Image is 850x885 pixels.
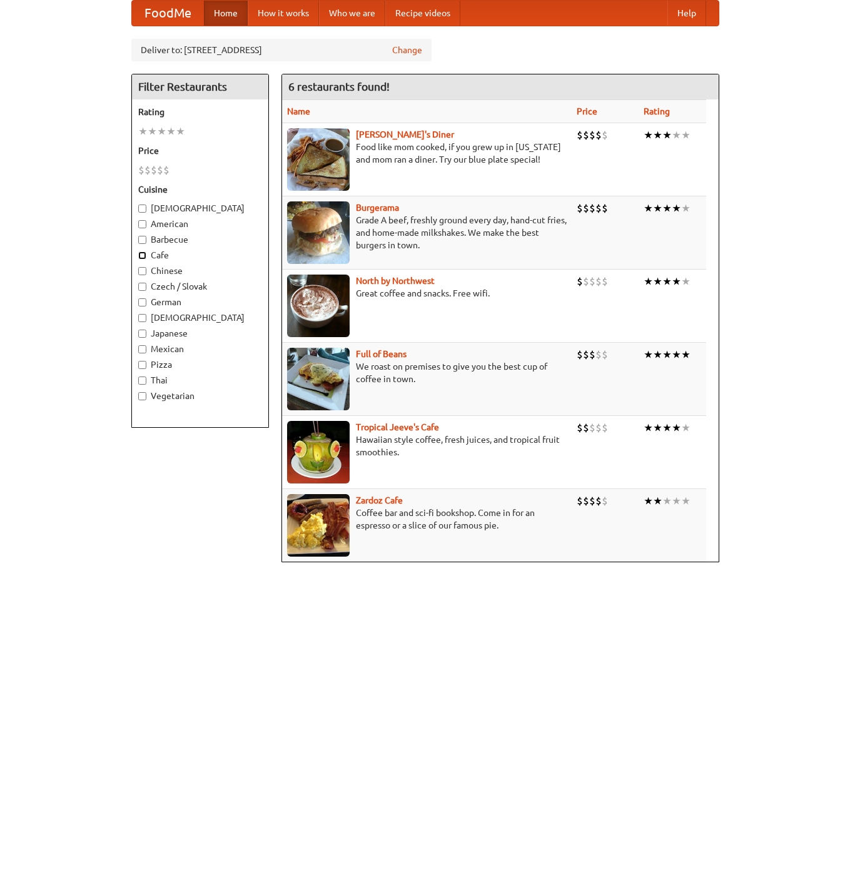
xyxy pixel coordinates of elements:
[163,163,169,177] li: $
[151,163,157,177] li: $
[577,494,583,508] li: $
[589,494,595,508] li: $
[138,202,262,215] label: [DEMOGRAPHIC_DATA]
[356,129,454,139] b: [PERSON_NAME]'s Diner
[204,1,248,26] a: Home
[138,106,262,118] h5: Rating
[356,495,403,505] a: Zardoz Cafe
[287,106,310,116] a: Name
[138,220,146,228] input: American
[138,124,148,138] li: ★
[672,348,681,362] li: ★
[138,296,262,308] label: German
[583,201,589,215] li: $
[132,74,268,99] h4: Filter Restaurants
[577,275,583,288] li: $
[644,275,653,288] li: ★
[595,275,602,288] li: $
[672,128,681,142] li: ★
[248,1,319,26] a: How it works
[138,377,146,385] input: Thai
[672,421,681,435] li: ★
[138,205,146,213] input: [DEMOGRAPHIC_DATA]
[681,201,691,215] li: ★
[287,128,350,191] img: sallys.jpg
[653,494,662,508] li: ★
[672,201,681,215] li: ★
[138,314,146,322] input: [DEMOGRAPHIC_DATA]
[287,287,567,300] p: Great coffee and snacks. Free wifi.
[589,275,595,288] li: $
[644,106,670,116] a: Rating
[577,128,583,142] li: $
[356,203,399,213] a: Burgerama
[157,124,166,138] li: ★
[138,236,146,244] input: Barbecue
[138,343,262,355] label: Mexican
[583,348,589,362] li: $
[672,275,681,288] li: ★
[138,327,262,340] label: Japanese
[287,433,567,458] p: Hawaiian style coffee, fresh juices, and tropical fruit smoothies.
[385,1,460,26] a: Recipe videos
[577,348,583,362] li: $
[138,298,146,306] input: German
[644,201,653,215] li: ★
[138,218,262,230] label: American
[577,421,583,435] li: $
[653,421,662,435] li: ★
[681,128,691,142] li: ★
[653,348,662,362] li: ★
[589,128,595,142] li: $
[392,44,422,56] a: Change
[577,201,583,215] li: $
[356,349,407,359] a: Full of Beans
[681,275,691,288] li: ★
[287,141,567,166] p: Food like mom cooked, if you grew up in [US_STATE] and mom ran a diner. Try our blue plate special!
[356,422,439,432] a: Tropical Jeeve's Cafe
[288,81,390,93] ng-pluralize: 6 restaurants found!
[595,494,602,508] li: $
[138,311,262,324] label: [DEMOGRAPHIC_DATA]
[681,494,691,508] li: ★
[166,124,176,138] li: ★
[287,507,567,532] p: Coffee bar and sci-fi bookshop. Come in for an espresso or a slice of our famous pie.
[589,421,595,435] li: $
[138,163,144,177] li: $
[131,39,432,61] div: Deliver to: [STREET_ADDRESS]
[589,348,595,362] li: $
[662,128,672,142] li: ★
[602,494,608,508] li: $
[583,275,589,288] li: $
[595,128,602,142] li: $
[287,421,350,483] img: jeeves.jpg
[138,283,146,291] input: Czech / Slovak
[138,374,262,387] label: Thai
[132,1,204,26] a: FoodMe
[662,421,672,435] li: ★
[356,276,435,286] a: North by Northwest
[319,1,385,26] a: Who we are
[662,201,672,215] li: ★
[138,280,262,293] label: Czech / Slovak
[138,390,262,402] label: Vegetarian
[602,128,608,142] li: $
[138,358,262,371] label: Pizza
[138,233,262,246] label: Barbecue
[644,128,653,142] li: ★
[287,348,350,410] img: beans.jpg
[602,348,608,362] li: $
[602,421,608,435] li: $
[583,128,589,142] li: $
[644,348,653,362] li: ★
[138,267,146,275] input: Chinese
[681,348,691,362] li: ★
[672,494,681,508] li: ★
[287,360,567,385] p: We roast on premises to give you the best cup of coffee in town.
[138,183,262,196] h5: Cuisine
[662,348,672,362] li: ★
